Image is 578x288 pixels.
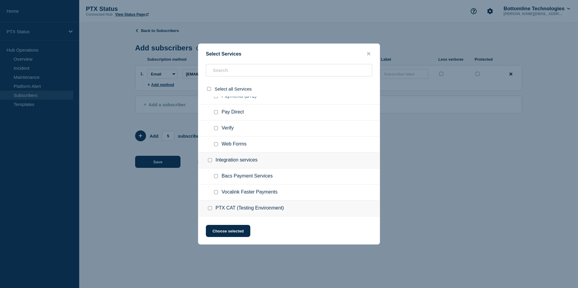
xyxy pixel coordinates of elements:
[222,141,246,147] span: Web Forms
[215,86,252,91] span: Select all Services
[206,64,372,76] input: Search
[222,173,273,179] span: Bacs Payment Services
[214,142,218,146] input: Web Forms checkbox
[207,87,211,91] input: select all checkbox
[198,51,380,57] div: Select Services
[222,109,244,115] span: Pay Direct
[365,51,372,57] button: close button
[214,126,218,130] input: Verify checkbox
[214,110,218,114] input: Pay Direct checkbox
[198,152,380,168] div: Integration services
[222,189,278,195] span: Vocalink Faster Payments
[214,174,218,178] input: Bacs Payment Services checkbox
[214,190,218,194] input: Vocalink Faster Payments checkbox
[198,200,380,216] div: PTX CAT (Testing Environment)
[206,225,250,237] button: Choose selected
[208,158,212,162] input: Integration services checkbox
[222,125,234,131] span: Verify
[208,206,212,210] input: PTX CAT (Testing Environment) checkbox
